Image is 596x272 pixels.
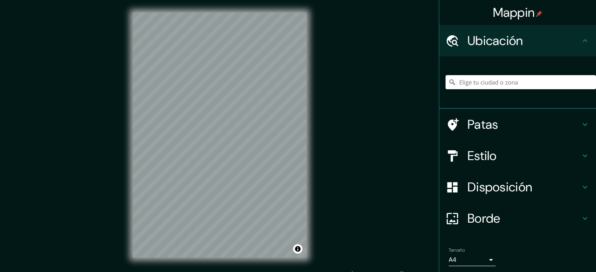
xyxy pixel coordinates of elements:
[439,109,596,140] div: Patas
[439,171,596,203] div: Disposición
[439,25,596,56] div: Ubicación
[439,140,596,171] div: Estilo
[467,32,523,49] font: Ubicación
[536,11,542,17] img: pin-icon.png
[467,179,532,195] font: Disposición
[449,247,465,253] font: Tamaño
[133,13,306,258] canvas: Mapa
[467,116,498,133] font: Patas
[493,4,535,21] font: Mappin
[449,254,496,266] div: A4
[293,244,303,254] button: Activar o desactivar atribución
[467,210,500,227] font: Borde
[439,203,596,234] div: Borde
[467,148,497,164] font: Estilo
[449,256,457,264] font: A4
[446,75,596,89] input: Elige tu ciudad o zona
